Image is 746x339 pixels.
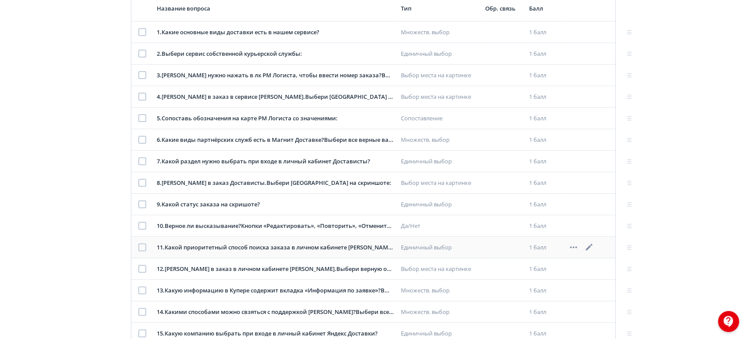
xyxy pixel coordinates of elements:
[401,136,478,144] div: Множеств. выбор
[157,93,394,101] div: 4 . [PERSON_NAME] в заказ в сервисе [PERSON_NAME].Выбери [GEOGRAPHIC_DATA] на скриншоте:
[529,50,561,58] div: 1 балл
[529,28,561,37] div: 1 балл
[157,114,394,123] div: 5 . Сопоставь обозначения на карте РМ Логиста со значениями:
[157,329,394,338] div: 15 . Какую компанию выбрать при входе в личный кабинет Яндекс Доставки?
[401,308,478,317] div: Множеств. выбор
[401,286,478,295] div: Множеств. выбор
[485,4,522,12] div: Обр. связь
[529,286,561,295] div: 1 балл
[401,71,478,80] div: Выбор места на картинке
[401,157,478,166] div: Единичный выбор
[401,243,478,252] div: Единичный выбор
[157,157,394,166] div: 7 . Какой раздел нужно выбрать при входе в личный кабинет Достависты?
[529,179,561,188] div: 1 балл
[157,286,394,295] div: 13 . Какую информацию в Купере содержит вкладка «Информация по заявке»?Выбери все верные варианты:
[401,329,478,338] div: Единичный выбор
[157,200,394,209] div: 9 . Какой статус заказа на скришоте?
[157,243,394,252] div: 11 . Какой приоритетный способ поиска заказа в личном кабинете [PERSON_NAME]?
[529,308,561,317] div: 1 балл
[401,114,478,123] div: Сопоставление
[157,28,394,37] div: 1 . Какие основные виды доставки есть в нашем сервисе?
[529,157,561,166] div: 1 балл
[529,136,561,144] div: 1 балл
[401,28,478,37] div: Множеств. выбор
[157,71,394,80] div: 3 . [PERSON_NAME] нужно нажать в лк РМ Логиста, чтобы ввести номер заказа?Выбери область на скрин...
[529,222,561,231] div: 1 балл
[401,265,478,274] div: Выбор места на картинке
[157,222,394,231] div: 10 . Верное ли высказывание?Кнопки «Редактировать», «Повторить», «Отменить» на серисе Достависты ...
[529,329,561,338] div: 1 балл
[157,136,394,144] div: 6 . Какие виды партнёрских служб есть в Магнит Доставке?Выбери все верные варианты:
[157,265,394,274] div: 12 . [PERSON_NAME] в заказ в личном кабинете [PERSON_NAME].Выбери верную область на скриншоте:
[157,4,394,12] div: Название вопроса
[529,71,561,80] div: 1 балл
[529,93,561,101] div: 1 балл
[401,4,478,12] div: Тип
[157,308,394,317] div: 14 . Какими способами можно свзяться с поддержкой [PERSON_NAME]?Выбери все верные варианты:
[401,222,478,231] div: Да/Нет
[401,200,478,209] div: Единичный выбор
[529,265,561,274] div: 1 балл
[401,179,478,188] div: Выбор места на картинке
[157,179,394,188] div: 8 . [PERSON_NAME] в заказ Достависты.Выбери [GEOGRAPHIC_DATA] на скриншоте:
[529,243,561,252] div: 1 балл
[529,114,561,123] div: 1 балл
[401,50,478,58] div: Единичный выбор
[157,50,394,58] div: 2 . Выбери сервис собственной курьерской службы:
[401,93,478,101] div: Выбор места на картинке
[529,200,561,209] div: 1 балл
[529,4,561,12] div: Балл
